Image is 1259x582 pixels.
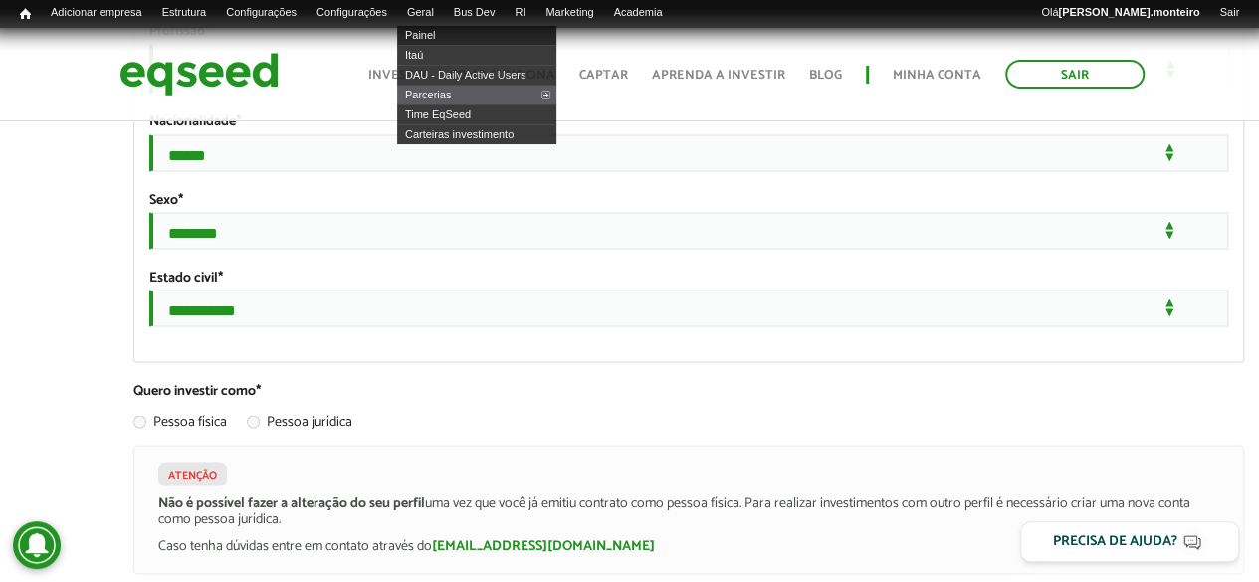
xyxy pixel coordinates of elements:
[158,462,227,485] label: Atenção
[505,5,535,21] a: RI
[535,5,603,21] a: Marketing
[444,5,506,21] a: Bus Dev
[20,7,31,21] span: Início
[119,48,279,100] img: EqSeed
[603,5,672,21] a: Academia
[893,69,981,82] a: Minha conta
[256,379,261,402] span: Este campo é obrigatório.
[397,5,444,21] a: Geral
[1005,60,1145,89] a: Sair
[1209,5,1249,21] a: Sair
[218,266,223,289] span: Este campo é obrigatório.
[397,25,556,45] a: Painel
[133,384,261,398] label: Quero investir como
[1031,5,1209,21] a: Olá[PERSON_NAME].monteiro
[149,271,223,285] label: Estado civil
[158,491,425,514] strong: Não é possível fazer a alteração do seu perfil
[41,5,152,21] a: Adicionar empresa
[158,495,1219,529] p: uma vez que você já emitiu contrato como pessoa física. Para realizar investimentos com outro per...
[149,193,183,207] label: Sexo
[579,69,628,82] a: Captar
[216,5,307,21] a: Configurações
[652,69,785,82] a: Aprenda a investir
[133,415,227,435] label: Pessoa física
[178,188,183,211] span: Este campo é obrigatório.
[1058,6,1199,18] strong: [PERSON_NAME].monteiro
[149,115,241,129] label: Nacionalidade
[247,415,352,435] label: Pessoa jurídica
[10,5,41,24] a: Início
[809,69,842,82] a: Blog
[432,539,655,553] a: [EMAIL_ADDRESS][DOMAIN_NAME]
[158,538,1219,555] p: Caso tenha dúvidas entre em contato através do
[247,415,260,428] input: Pessoa jurídica
[307,5,397,21] a: Configurações
[152,5,217,21] a: Estrutura
[133,415,146,428] input: Pessoa física
[368,69,426,82] a: Investir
